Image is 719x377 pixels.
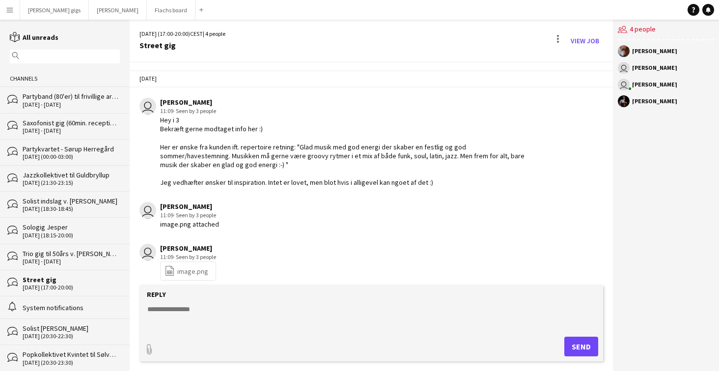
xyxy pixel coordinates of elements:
span: · Seen by 3 people [173,211,216,219]
div: [DATE] (20:30-22:30) [23,333,120,340]
span: CEST [190,30,203,37]
div: 4 people [618,20,714,40]
div: 11:09 [160,253,216,261]
div: Street gig [23,275,120,284]
div: [DATE] (20:30-23:30) [23,359,120,366]
div: image.png attached [160,220,219,229]
div: Popkollektivet Kvintet til Sølvbryllup [23,350,120,359]
div: Sologig Jesper [23,223,120,232]
div: Saxofonist gig (60min. reception 2x30min aften) [23,118,120,127]
div: Partyband (80'er) til frivillige arrangement [23,92,120,101]
div: Street gig [139,41,225,50]
button: Flachs board [147,0,195,20]
span: · Seen by 3 people [173,253,216,261]
div: [PERSON_NAME] [160,202,219,211]
div: [PERSON_NAME] [632,48,677,54]
div: [DATE] (00:00-03:00) [23,153,120,160]
div: [PERSON_NAME] [160,98,526,107]
div: [DATE] - [DATE] [23,127,120,134]
div: [DATE] [130,70,613,87]
button: Send [564,337,598,356]
button: [PERSON_NAME] gigs [20,0,89,20]
div: Trio gig til 50års v. [PERSON_NAME] [23,249,120,258]
div: Hey i 3 Bekræft gerne modtaget info her :) Her er ønske fra kunden ift. repertoire retning: "Glad... [160,116,526,187]
label: Reply [147,290,166,299]
div: 11:09 [160,107,526,116]
div: [DATE] - [DATE] [23,258,120,265]
div: [DATE] (17:00-20:00) | 4 people [139,29,225,38]
div: [DATE] (17:00-20:00) [23,284,120,291]
div: [PERSON_NAME] [632,82,677,87]
div: Partykvartet - Sørup Herregård [23,145,120,153]
span: · Seen by 3 people [173,107,216,115]
div: [PERSON_NAME] [632,65,677,71]
div: [DATE] (18:15-20:00) [23,232,120,239]
div: 11:09 [160,211,219,220]
div: [PERSON_NAME] [632,98,677,104]
div: [DATE] (18:30-18:45) [23,205,120,212]
div: System notifications [23,303,120,312]
a: View Job [567,33,603,49]
div: [DATE] - [DATE] [23,101,120,108]
button: [PERSON_NAME] [89,0,147,20]
div: Solist [PERSON_NAME] [23,324,120,333]
div: Solist indslag v. [PERSON_NAME] [23,197,120,205]
a: image.png [165,265,208,277]
div: [DATE] (21:30-23:15) [23,179,120,186]
a: All unreads [10,33,58,42]
div: [PERSON_NAME] [160,244,216,253]
div: Jazzkollektivet til Guldbryllup [23,171,120,179]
